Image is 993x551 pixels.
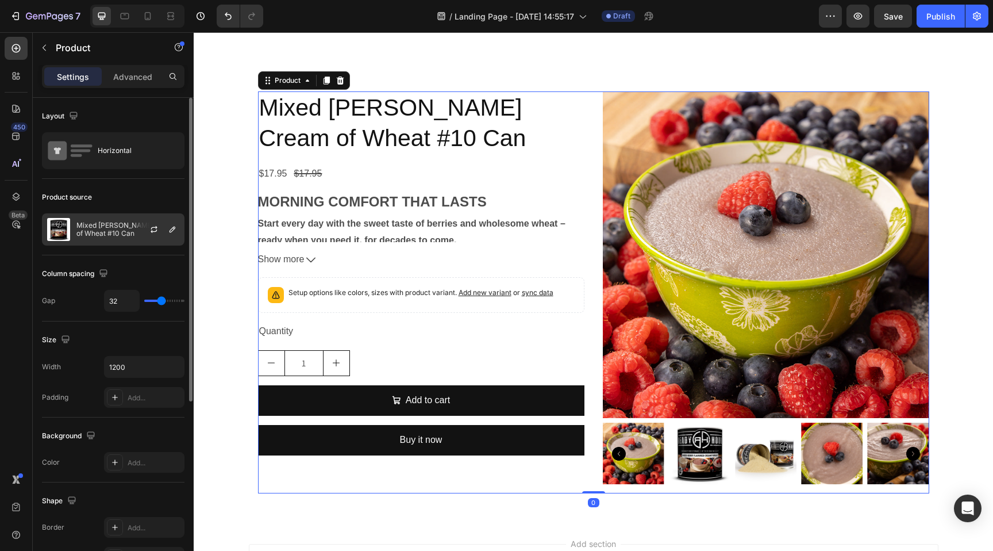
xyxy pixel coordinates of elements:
button: Add to cart [64,353,391,384]
div: Beta [9,211,28,220]
strong: MORNING COMFORT THAT LASTS [64,162,293,177]
div: Layout [42,109,80,124]
p: Advanced [113,71,152,83]
button: Carousel Next Arrow [713,415,726,428]
button: Save [874,5,912,28]
span: Show more [64,219,111,236]
div: Quantity [64,290,391,309]
span: Save [884,12,903,21]
div: 0 [394,466,406,475]
p: 7 [75,9,80,23]
div: Color [42,457,60,468]
button: Carousel Back Arrow [418,415,432,428]
button: 7 [5,5,86,28]
p: Setup options like colors, sizes with product variant. [95,255,360,266]
iframe: Design area [194,32,993,551]
span: sync data [328,256,360,265]
div: Undo/Redo [217,5,263,28]
span: Add new variant [265,256,318,265]
div: Size [42,332,72,348]
div: Padding [42,392,68,403]
span: Draft [613,11,630,21]
p: Mixed [PERSON_NAME] Cream of Wheat #10 Can [76,221,179,238]
div: Add... [128,393,182,403]
div: Column spacing [42,266,110,282]
span: or [318,256,360,265]
div: Border [42,522,64,533]
div: $17.95 [64,132,95,151]
div: Buy it now [206,400,249,416]
div: Product [79,43,109,53]
div: Open Intercom Messenger [954,495,982,522]
button: Buy it now [64,393,391,423]
div: Shape [42,493,79,509]
button: decrement [65,319,91,343]
input: Auto [105,290,139,311]
button: Publish [917,5,965,28]
span: Add section [372,506,427,518]
div: Background [42,428,98,444]
span: / [449,10,452,22]
button: increment [130,319,156,343]
span: Landing Page - [DATE] 14:55:17 [455,10,574,22]
div: Publish [926,10,955,22]
div: Add... [128,458,182,468]
div: $17.95 [99,132,129,151]
button: Show more [64,219,391,236]
p: Product [56,41,153,55]
div: Add... [128,523,182,533]
div: Gap [42,296,55,306]
div: 450 [11,123,28,132]
div: Width [42,362,61,372]
img: product feature img [47,218,70,241]
div: Product source [42,192,92,202]
strong: Start every day with the sweet taste of berries and wholesome wheat – ready when you need it, for... [64,186,372,213]
div: Horizontal [98,137,168,164]
input: Auto [105,357,184,377]
div: Add to cart [212,360,256,377]
input: quantity [91,319,130,343]
h2: Mixed [PERSON_NAME] Cream of Wheat #10 Can [64,59,391,123]
p: Settings [57,71,89,83]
